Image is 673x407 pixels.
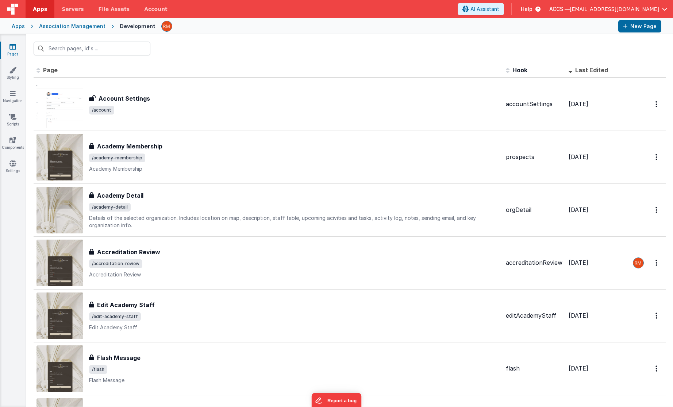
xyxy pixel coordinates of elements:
span: Page [43,66,58,74]
span: [DATE] [569,100,588,108]
span: [DATE] [569,312,588,319]
span: [DATE] [569,365,588,372]
span: [DATE] [569,259,588,266]
img: 1e10b08f9103151d1000344c2f9be56b [162,21,172,31]
span: File Assets [99,5,130,13]
h3: Edit Academy Staff [97,301,155,309]
p: Academy Membership [89,165,500,173]
h3: Account Settings [99,94,150,103]
button: Options [651,150,663,164]
button: Options [651,308,663,323]
h3: Flash Message [97,353,141,362]
p: Edit Academy Staff [89,324,500,331]
div: accountSettings [506,100,563,108]
span: Apps [33,5,47,13]
span: /flash [89,365,107,374]
span: [DATE] [569,153,588,160]
span: /account [89,106,114,115]
div: Development [120,23,155,30]
div: orgDetail [506,206,563,214]
button: Options [651,202,663,217]
div: Apps [12,23,25,30]
h3: Accreditation Review [97,248,160,256]
span: ACCS — [549,5,570,13]
span: Servers [62,5,84,13]
button: Options [651,361,663,376]
button: New Page [618,20,661,32]
img: 1e10b08f9103151d1000344c2f9be56b [633,258,643,268]
input: Search pages, id's ... [34,42,150,55]
button: Options [651,97,663,112]
span: /accreditation-review [89,259,142,268]
span: [EMAIL_ADDRESS][DOMAIN_NAME] [570,5,659,13]
p: Accreditation Review [89,271,500,278]
div: Association Management [39,23,105,30]
span: /academy-detail [89,203,131,212]
button: ACCS — [EMAIL_ADDRESS][DOMAIN_NAME] [549,5,667,13]
button: Options [651,255,663,270]
div: prospects [506,153,563,161]
h3: Academy Detail [97,191,143,200]
span: Help [521,5,532,13]
p: Details of the selected organization. Includes location on map, description, staff table, upcomin... [89,214,500,229]
span: AI Assistant [470,5,499,13]
span: Hook [512,66,527,74]
div: accreditationReview [506,259,563,267]
p: Flash Message [89,377,500,384]
h3: Academy Membership [97,142,162,151]
div: editAcademyStaff [506,311,563,320]
span: Last Edited [575,66,608,74]
span: /edit-academy-staff [89,312,141,321]
span: [DATE] [569,206,588,213]
div: flash [506,364,563,373]
span: /academy-membership [89,154,145,162]
button: AI Assistant [458,3,504,15]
